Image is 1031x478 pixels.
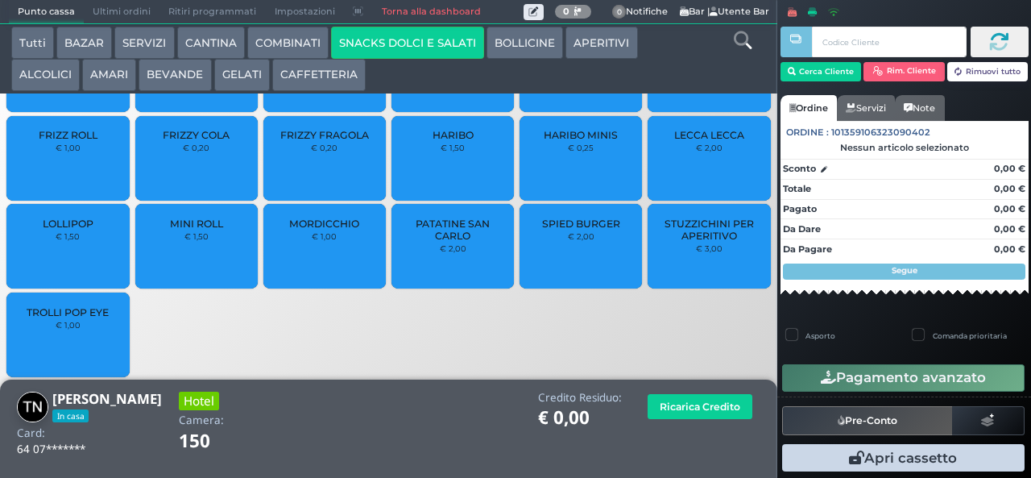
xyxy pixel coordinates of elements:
[139,59,211,91] button: BEVANDE
[52,389,162,408] b: [PERSON_NAME]
[170,218,223,230] span: MINI ROLL
[27,306,109,318] span: TROLLI POP EYE
[184,231,209,241] small: € 1,50
[9,1,84,23] span: Punto cassa
[247,27,329,59] button: COMBINATI
[837,95,895,121] a: Servizi
[994,183,1025,194] strong: 0,00 €
[56,143,81,152] small: € 1,00
[831,126,930,139] span: 101359106323090402
[433,129,474,141] span: HARIBO
[783,183,811,194] strong: Totale
[568,143,594,152] small: € 0,25
[783,203,817,214] strong: Pagato
[17,392,48,423] img: Tomas Nobile
[812,27,966,57] input: Codice Cliente
[179,431,255,451] h1: 150
[805,330,835,341] label: Asporto
[892,265,917,276] strong: Segue
[696,143,723,152] small: € 2,00
[82,59,136,91] button: AMARI
[289,218,359,230] span: MORDICCHIO
[786,126,829,139] span: Ordine :
[863,62,945,81] button: Rim. Cliente
[648,394,752,419] button: Ricarica Credito
[661,218,757,242] span: STUZZICHINI PER APERITIVO
[56,27,112,59] button: BAZAR
[331,27,484,59] button: SNACKS DOLCI E SALATI
[114,27,174,59] button: SERVIZI
[39,129,97,141] span: FRIZZ ROLL
[177,27,245,59] button: CANTINA
[17,427,45,439] h4: Card:
[179,414,224,426] h4: Camera:
[441,143,465,152] small: € 1,50
[780,62,862,81] button: Cerca Cliente
[696,243,723,253] small: € 3,00
[544,129,618,141] span: HARIBO MINIS
[783,243,832,255] strong: Da Pagare
[84,1,159,23] span: Ultimi ordini
[994,223,1025,235] strong: 0,00 €
[783,162,816,176] strong: Sconto
[56,231,80,241] small: € 1,50
[780,142,1029,153] div: Nessun articolo selezionato
[312,231,337,241] small: € 1,00
[440,243,466,253] small: € 2,00
[405,218,501,242] span: PATATINE SAN CARLO
[272,59,366,91] button: CAFFETTERIA
[565,27,637,59] button: APERITIVI
[782,444,1025,472] button: Apri cassetto
[947,62,1029,81] button: Rimuovi tutto
[163,129,230,141] span: FRIZZY COLA
[994,203,1025,214] strong: 0,00 €
[52,409,89,422] span: In casa
[159,1,265,23] span: Ritiri programmati
[780,95,837,121] a: Ordine
[183,143,209,152] small: € 0,20
[56,320,81,330] small: € 1,00
[179,392,219,410] h3: Hotel
[674,129,744,141] span: LECCA LECCA
[542,218,620,230] span: SPIED BURGER
[11,27,54,59] button: Tutti
[612,5,627,19] span: 0
[933,330,1007,341] label: Comanda prioritaria
[43,218,93,230] span: LOLLIPOP
[563,6,569,17] b: 0
[214,59,270,91] button: GELATI
[538,392,622,404] h4: Credito Residuo:
[538,408,622,428] h1: € 0,00
[994,243,1025,255] strong: 0,00 €
[372,1,489,23] a: Torna alla dashboard
[895,95,944,121] a: Note
[782,364,1025,392] button: Pagamento avanzato
[266,1,344,23] span: Impostazioni
[568,231,594,241] small: € 2,00
[11,59,80,91] button: ALCOLICI
[783,223,821,235] strong: Da Dare
[994,163,1025,174] strong: 0,00 €
[782,406,953,435] button: Pre-Conto
[487,27,563,59] button: BOLLICINE
[280,129,369,141] span: FRIZZY FRAGOLA
[311,143,337,152] small: € 0,20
